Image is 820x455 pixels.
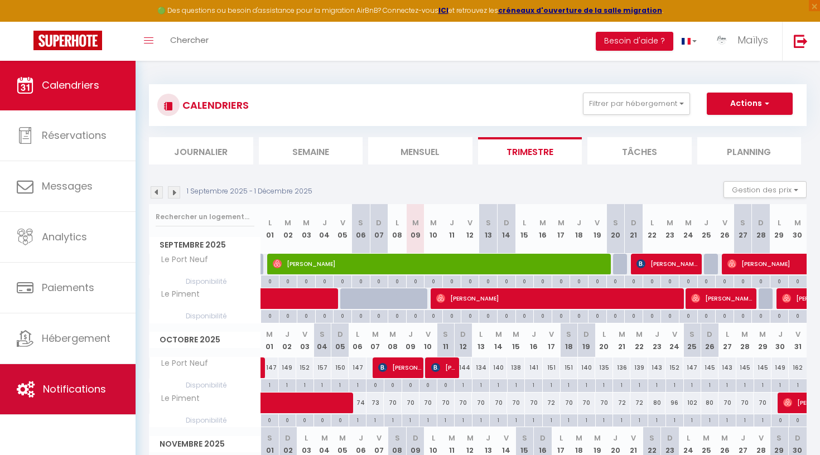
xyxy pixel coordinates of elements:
div: 70 [419,393,437,413]
div: 0 [461,275,479,286]
div: 0 [643,275,661,286]
div: 0 [625,275,643,286]
div: 162 [789,357,807,378]
input: Rechercher un logement... [156,207,254,227]
abbr: D [376,217,382,228]
span: Messages [42,179,93,193]
div: 0 [297,275,315,286]
div: 70 [525,393,543,413]
div: 0 [297,310,315,321]
abbr: L [650,217,654,228]
abbr: V [302,329,307,340]
div: 0 [316,310,334,321]
abbr: M [303,217,310,228]
abbr: J [285,329,290,340]
th: 29 [770,204,789,254]
th: 05 [334,204,352,254]
abbr: S [740,217,745,228]
div: 134 [472,357,490,378]
div: 136 [613,357,631,378]
th: 21 [625,204,643,254]
abbr: D [460,329,466,340]
div: 1 [701,379,718,390]
div: 0 [479,310,497,321]
th: 20 [606,204,625,254]
th: 01 [261,323,279,357]
abbr: M [794,217,801,228]
button: Besoin d'aide ? [596,32,673,51]
th: 07 [366,323,384,357]
abbr: M [667,217,673,228]
div: 1 [490,379,507,390]
th: 06 [349,323,366,357]
a: Chercher [162,22,217,61]
div: 1 [261,379,278,390]
div: 135 [595,357,613,378]
span: Octobre 2025 [149,332,261,348]
span: Calendriers [42,78,99,92]
th: 30 [771,323,789,357]
div: 147 [683,357,701,378]
th: 26 [701,323,719,357]
div: 70 [595,393,613,413]
abbr: J [408,329,413,340]
div: 70 [402,393,419,413]
div: 144 [455,357,472,378]
th: 30 [788,204,807,254]
abbr: D [758,217,764,228]
div: 0 [443,310,461,321]
th: 08 [388,204,407,254]
div: 70 [578,393,596,413]
span: [PERSON_NAME] [378,357,421,378]
th: 16 [525,323,543,357]
div: 149 [278,357,296,378]
img: ... [713,32,730,49]
th: 07 [370,204,388,254]
div: 157 [313,357,331,378]
abbr: D [631,217,636,228]
abbr: M [495,329,502,340]
th: 23 [648,323,666,357]
div: 151 [543,357,561,378]
div: 1 [279,379,296,390]
div: 0 [366,379,384,390]
div: 1 [631,379,648,390]
abbr: V [795,329,800,340]
th: 27 [734,204,752,254]
abbr: S [443,329,448,340]
div: 1 [771,379,789,390]
th: 20 [595,323,613,357]
abbr: V [722,217,727,228]
abbr: L [602,329,606,340]
div: 0 [498,275,515,286]
div: 0 [770,310,788,321]
abbr: M [619,329,625,340]
th: 24 [679,204,698,254]
span: [PERSON_NAME] [436,288,682,309]
span: Disponibilité [149,310,261,322]
button: Gestion des prix [723,181,807,198]
div: 0 [425,275,442,286]
div: 1 [596,379,613,390]
div: 1 [331,379,349,390]
th: 04 [315,204,334,254]
abbr: V [340,217,345,228]
div: 0 [752,310,770,321]
abbr: S [689,329,694,340]
span: Analytics [42,230,87,244]
div: 0 [752,275,770,286]
div: 1 [508,379,525,390]
th: 26 [716,204,734,254]
div: 0 [388,275,406,286]
div: 151 [560,357,578,378]
th: 09 [402,323,419,357]
div: 0 [552,310,570,321]
div: 70 [472,393,490,413]
abbr: M [284,217,291,228]
abbr: S [358,217,363,228]
div: 1 [349,379,366,390]
th: 01 [261,204,279,254]
div: 0 [334,275,351,286]
abbr: J [450,217,454,228]
span: Le Piment [151,288,202,301]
